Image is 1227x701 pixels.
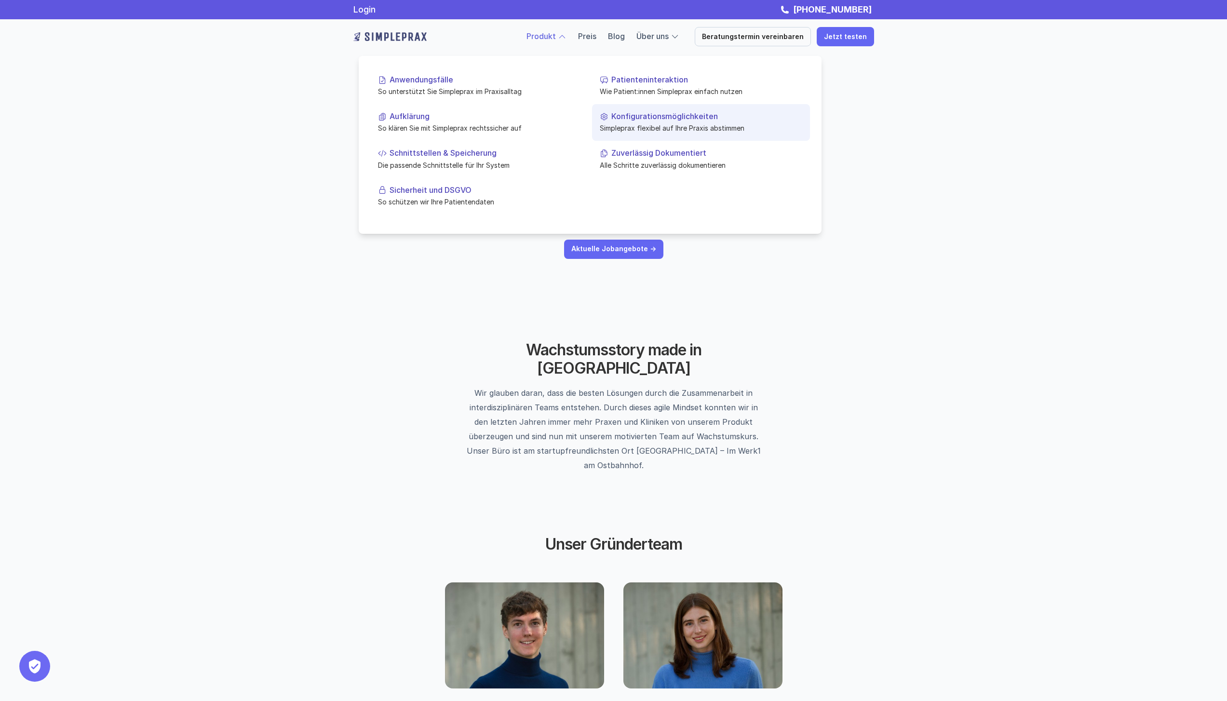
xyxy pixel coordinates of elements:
a: Jetzt testen [817,27,874,46]
p: Simpleprax flexibel auf Ihre Praxis abstimmen [600,123,802,133]
a: Blog [608,31,625,41]
p: Konfigurationsmöglichkeiten [611,112,802,121]
h2: Wachstumsstory made in [GEOGRAPHIC_DATA] [493,341,734,378]
a: [PHONE_NUMBER] [791,4,874,14]
p: So unterstützt Sie Simpleprax im Praxisalltag [378,86,580,96]
p: Patienteninteraktion [611,75,802,84]
p: Beratungstermin vereinbaren [702,33,804,41]
a: Login [353,4,376,14]
p: Aktuelle Jobangebote -> [571,245,656,253]
p: Zuverlässig Dokumentiert [611,148,802,158]
p: Die passende Schnittstelle für Ihr System [378,160,580,170]
p: Alle Schritte zuverlässig dokumentieren [600,160,802,170]
p: So schützen wir Ihre Patientendaten [378,197,580,207]
p: Jetzt testen [824,33,867,41]
p: Anwendungsfälle [390,75,580,84]
a: Schnittstellen & SpeicherungDie passende Schnittstelle für Ihr System [370,141,588,177]
a: Beratungstermin vereinbaren [695,27,811,46]
a: Zuverlässig DokumentiertAlle Schritte zuverlässig dokumentieren [592,141,810,177]
a: KonfigurationsmöglichkeitenSimpleprax flexibel auf Ihre Praxis abstimmen [592,104,810,141]
strong: [PHONE_NUMBER] [793,4,872,14]
p: So klären Sie mit Simpleprax rechtssicher auf [378,123,580,133]
p: Wir glauben daran, dass die besten Lösungen durch die Zusammenarbeit in interdisziplinären Teams ... [463,386,764,472]
a: Aktuelle Jobangebote -> [564,240,663,259]
p: Aufklärung [390,112,580,121]
a: AnwendungsfälleSo unterstützt Sie Simpleprax im Praxisalltag [370,67,588,104]
a: Über uns [636,31,669,41]
a: Sicherheit und DSGVOSo schützen wir Ihre Patientendaten [370,177,588,214]
p: Schnittstellen & Speicherung [390,148,580,158]
h2: Unser Gründerteam [493,535,734,553]
p: Sicherheit und DSGVO [390,185,580,194]
a: Preis [578,31,596,41]
a: PatienteninteraktionWie Patient:innen Simpleprax einfach nutzen [592,67,810,104]
a: Produkt [526,31,556,41]
p: Wie Patient:innen Simpleprax einfach nutzen [600,86,802,96]
a: AufklärungSo klären Sie mit Simpleprax rechtssicher auf [370,104,588,141]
